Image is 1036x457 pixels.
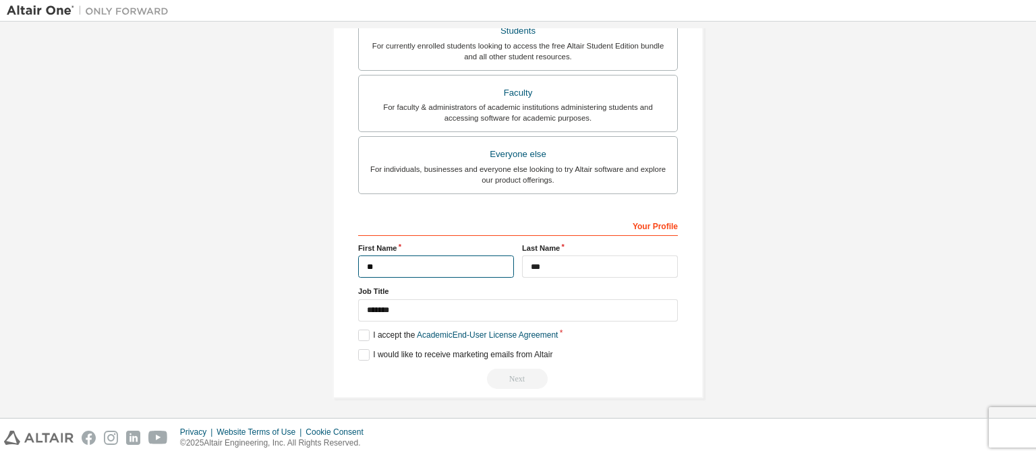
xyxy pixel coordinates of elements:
a: Academic End-User License Agreement [417,330,558,340]
label: Job Title [358,286,678,297]
img: facebook.svg [82,431,96,445]
p: © 2025 Altair Engineering, Inc. All Rights Reserved. [180,437,372,449]
img: linkedin.svg [126,431,140,445]
div: Email already exists [358,369,678,389]
div: Privacy [180,427,217,437]
div: Cookie Consent [306,427,371,437]
img: youtube.svg [148,431,168,445]
div: Website Terms of Use [217,427,306,437]
img: Altair One [7,4,175,18]
div: For faculty & administrators of academic institutions administering students and accessing softwa... [367,102,669,123]
img: instagram.svg [104,431,118,445]
div: Everyone else [367,145,669,164]
label: First Name [358,243,514,253]
div: Students [367,22,669,40]
div: Your Profile [358,214,678,236]
div: Faculty [367,84,669,102]
label: I accept the [358,330,558,341]
div: For individuals, businesses and everyone else looking to try Altair software and explore our prod... [367,164,669,185]
label: I would like to receive marketing emails from Altair [358,349,552,361]
img: altair_logo.svg [4,431,74,445]
label: Last Name [522,243,678,253]
div: For currently enrolled students looking to access the free Altair Student Edition bundle and all ... [367,40,669,62]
